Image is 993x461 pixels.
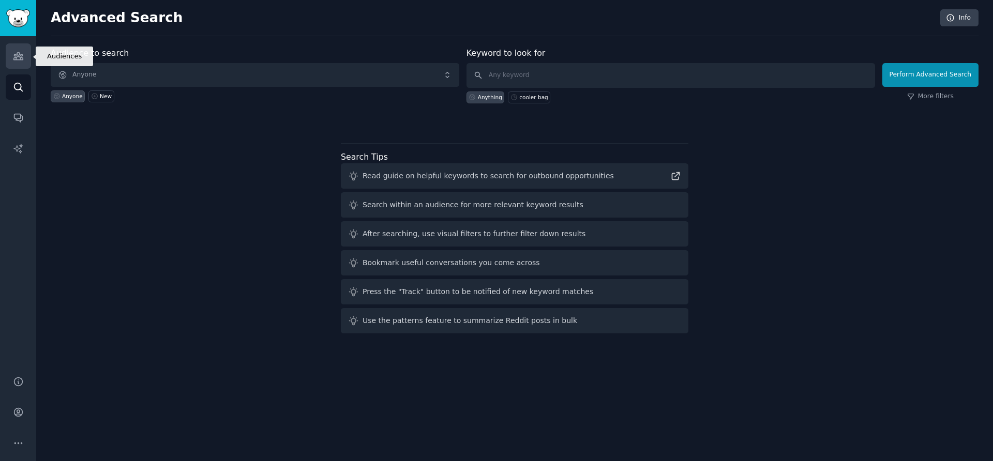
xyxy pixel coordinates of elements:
[6,9,30,27] img: GummySearch logo
[51,10,935,26] h2: Advanced Search
[62,93,83,100] div: Anyone
[51,63,459,87] button: Anyone
[363,199,583,210] div: Search within an audience for more relevant keyword results
[363,228,585,239] div: After searching, use visual filters to further filter down results
[363,315,577,326] div: Use the patterns feature to summarize Reddit posts in bulk
[940,9,979,27] a: Info
[88,90,114,102] a: New
[363,171,614,181] div: Read guide on helpful keywords to search for outbound opportunities
[478,94,502,101] div: Anything
[882,63,979,87] button: Perform Advanced Search
[519,94,548,101] div: cooler bag
[363,257,540,268] div: Bookmark useful conversations you come across
[363,286,593,297] div: Press the "Track" button to be notified of new keyword matches
[51,48,129,58] label: Audience to search
[341,152,388,162] label: Search Tips
[467,48,546,58] label: Keyword to look for
[907,92,954,101] a: More filters
[467,63,875,88] input: Any keyword
[100,93,112,100] div: New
